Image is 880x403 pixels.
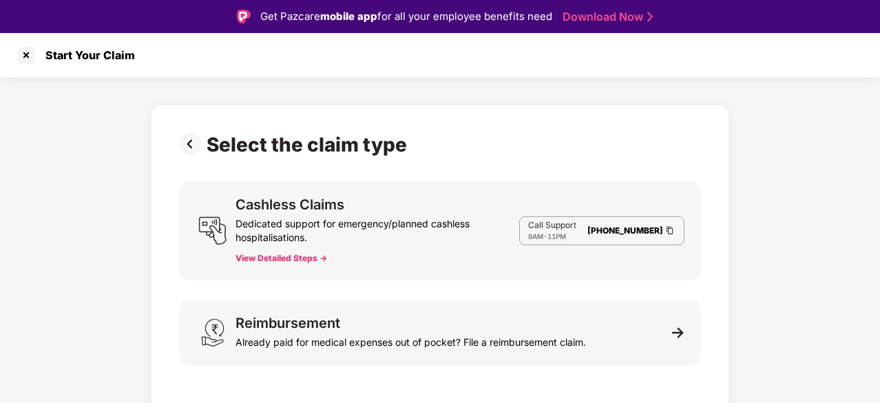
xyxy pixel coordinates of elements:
a: Download Now [563,10,649,24]
div: Already paid for medical expenses out of pocket? File a reimbursement claim. [235,330,586,349]
img: Logo [237,10,251,23]
img: Stroke [647,10,653,24]
div: Cashless Claims [235,198,344,211]
div: Reimbursement [235,316,340,330]
button: View Detailed Steps -> [235,253,327,264]
div: Start Your Claim [37,48,135,62]
span: 8AM [528,232,543,240]
img: svg+xml;base64,PHN2ZyB3aWR0aD0iMjQiIGhlaWdodD0iMjUiIHZpZXdCb3g9IjAgMCAyNCAyNSIgZmlsbD0ibm9uZSIgeG... [198,216,227,245]
img: svg+xml;base64,PHN2ZyB3aWR0aD0iMTEiIGhlaWdodD0iMTEiIHZpZXdCb3g9IjAgMCAxMSAxMSIgZmlsbD0ibm9uZSIgeG... [672,327,684,339]
div: Dedicated support for emergency/planned cashless hospitalisations. [235,211,519,245]
strong: mobile app [320,10,377,23]
p: Call Support [528,220,576,231]
img: svg+xml;base64,PHN2ZyB3aWR0aD0iMjQiIGhlaWdodD0iMzEiIHZpZXdCb3g9IjAgMCAyNCAzMSIgZmlsbD0ibm9uZSIgeG... [198,318,227,347]
div: - [528,231,576,242]
img: svg+xml;base64,PHN2ZyBpZD0iUHJldi0zMngzMiIgeG1sbnM9Imh0dHA6Ly93d3cudzMub3JnLzIwMDAvc3ZnIiB3aWR0aD... [179,133,207,155]
div: Get Pazcare for all your employee benefits need [260,8,552,25]
div: Select the claim type [207,133,412,156]
a: [PHONE_NUMBER] [587,225,663,236]
img: Clipboard Icon [664,225,675,236]
span: 11PM [547,232,566,240]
